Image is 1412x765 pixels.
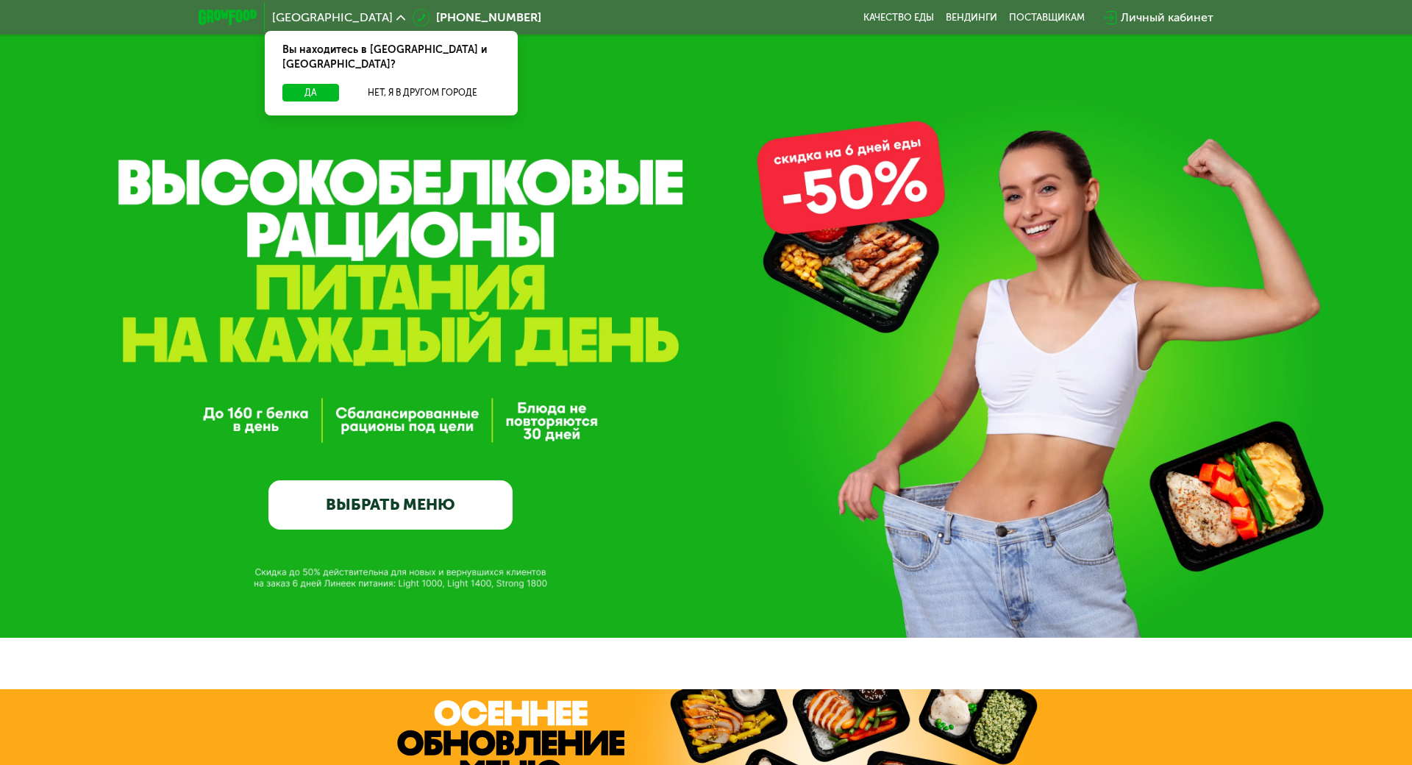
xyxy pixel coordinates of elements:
button: Да [282,84,339,102]
a: Вендинги [946,12,997,24]
button: Нет, я в другом городе [345,84,500,102]
div: Личный кабинет [1121,9,1213,26]
div: Вы находитесь в [GEOGRAPHIC_DATA] и [GEOGRAPHIC_DATA]? [265,31,518,84]
div: поставщикам [1009,12,1085,24]
a: Качество еды [863,12,934,24]
span: [GEOGRAPHIC_DATA] [272,12,393,24]
a: ВЫБРАТЬ МЕНЮ [268,480,513,530]
a: [PHONE_NUMBER] [413,9,541,26]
